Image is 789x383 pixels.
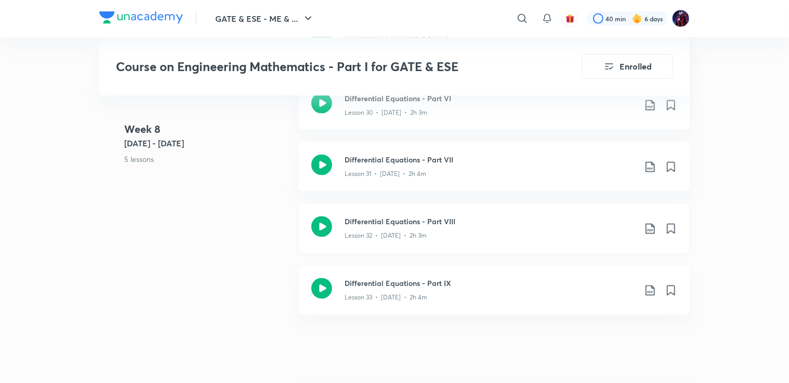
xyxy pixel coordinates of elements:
p: Lesson 32 • [DATE] • 2h 3m [345,231,427,241]
button: Enrolled [582,54,673,79]
h5: [DATE] - [DATE] [124,138,291,150]
h3: Differential Equations - Part VII [345,155,636,166]
button: GATE & ESE - ME & ... [209,8,321,29]
p: Lesson 33 • [DATE] • 2h 4m [345,293,427,303]
button: avatar [562,10,578,27]
p: Lesson 31 • [DATE] • 2h 4m [345,170,426,179]
h3: Course on Engineering Mathematics - Part I for GATE & ESE [116,59,523,74]
h3: Differential Equations - Part VIII [345,216,636,227]
a: Differential Equations - Part IXLesson 33 • [DATE] • 2h 4m [299,266,690,327]
p: 5 lessons [124,154,291,165]
img: Jagadeesh Mondem [672,10,690,28]
h4: Week 8 [124,122,291,138]
h3: Differential Equations - Part IX [345,278,636,289]
a: Company Logo [99,11,183,26]
h3: Differential Equations - Part VI [345,93,636,104]
a: Differential Equations - Part VIILesson 31 • [DATE] • 2h 4m [299,142,690,204]
p: Lesson 30 • [DATE] • 2h 3m [345,108,427,117]
img: streak [632,13,642,24]
a: Differential Equations - Part VIIILesson 32 • [DATE] • 2h 3m [299,204,690,266]
img: avatar [566,14,575,23]
img: Company Logo [99,11,183,24]
a: Differential Equations - Part VILesson 30 • [DATE] • 2h 3m [299,80,690,142]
